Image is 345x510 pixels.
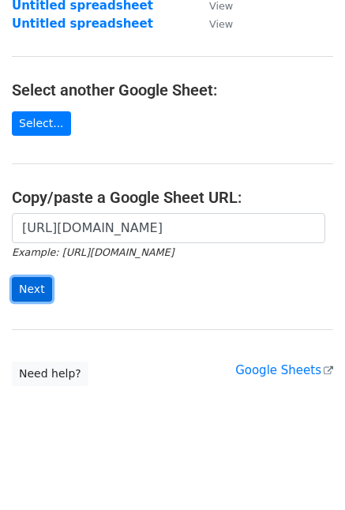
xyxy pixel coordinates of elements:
[12,362,88,386] a: Need help?
[12,277,52,302] input: Next
[12,81,333,99] h4: Select another Google Sheet:
[12,213,325,243] input: Paste your Google Sheet URL here
[12,111,71,136] a: Select...
[12,188,333,207] h4: Copy/paste a Google Sheet URL:
[266,434,345,510] iframe: Chat Widget
[193,17,233,31] a: View
[235,363,333,377] a: Google Sheets
[12,17,153,31] a: Untitled spreadsheet
[12,246,174,258] small: Example: [URL][DOMAIN_NAME]
[209,18,233,30] small: View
